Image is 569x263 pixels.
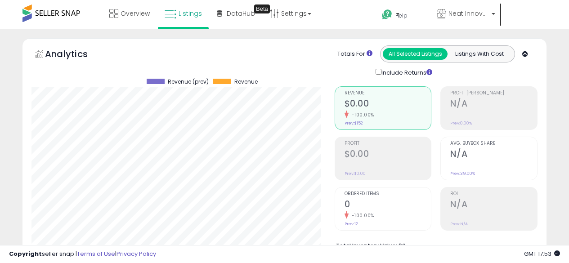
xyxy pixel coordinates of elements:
small: Prev: $0.00 [345,171,366,176]
span: Revenue [234,79,258,85]
span: 2025-10-11 17:53 GMT [524,250,560,258]
small: Prev: $152 [345,120,363,126]
h5: Analytics [45,48,105,62]
span: Avg. Buybox Share [450,141,537,146]
a: Help [375,2,429,29]
strong: Copyright [9,250,42,258]
small: Prev: N/A [450,221,468,227]
small: -100.00% [349,212,374,219]
a: Privacy Policy [116,250,156,258]
h2: $0.00 [345,98,431,111]
h2: N/A [450,98,537,111]
span: Profit [345,141,431,146]
span: Profit [PERSON_NAME] [450,91,537,96]
b: Total Inventory Value: [336,242,397,250]
button: All Selected Listings [383,48,448,60]
span: Help [395,12,408,19]
span: DataHub [227,9,255,18]
button: Listings With Cost [447,48,512,60]
span: ROI [450,192,537,196]
div: Tooltip anchor [254,4,270,13]
div: Totals For [337,50,372,58]
h2: $0.00 [345,149,431,161]
span: Listings [179,9,202,18]
small: Prev: 0.00% [450,120,472,126]
div: Include Returns [369,67,443,77]
li: $0 [336,240,531,250]
a: Terms of Use [77,250,115,258]
span: Overview [121,9,150,18]
h2: 0 [345,199,431,211]
span: Neat Innovations [448,9,489,18]
i: Get Help [381,9,393,20]
div: seller snap | | [9,250,156,259]
h2: N/A [450,199,537,211]
span: Revenue [345,91,431,96]
span: Revenue (prev) [168,79,209,85]
small: Prev: 12 [345,221,358,227]
span: Ordered Items [345,192,431,196]
small: Prev: 39.00% [450,171,475,176]
small: -100.00% [349,111,374,118]
h2: N/A [450,149,537,161]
